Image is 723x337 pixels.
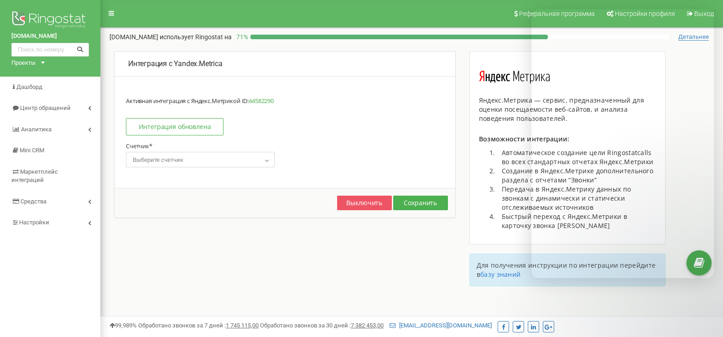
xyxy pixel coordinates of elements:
li: Автоматическое создание цели Ringostatcalls во всех стандартных отчетах Яндекс.Метрики [497,148,656,166]
a: Интеграция обновлена [126,118,224,135]
label: Счетчик* [126,142,152,150]
button: Выключить [337,196,392,210]
a: [DOMAIN_NAME] [11,32,89,41]
img: Ringostat logo [11,9,89,32]
iframe: Intercom live chat [692,285,714,307]
a: [EMAIL_ADDRESS][DOMAIN_NAME] [390,322,492,329]
iframe: Intercom live chat [531,9,714,278]
p: Для получения инструкции по интеграции перейдите в [477,261,658,279]
li: Быстрый переход с Яндекс.Метрики в карточку звонка [PERSON_NAME] [497,212,656,230]
li: Передача в Яндекс.Метрику данных по звонкам с динамически и статически отслеживаемых источников [497,185,656,212]
span: использует Ringostat на [160,33,232,41]
input: Поиск по номеру [11,43,89,57]
span: Mini CRM [20,147,44,154]
span: Средства [21,198,47,205]
span: Настройки [19,219,49,226]
img: image [479,70,551,84]
div: Проекты [11,59,36,67]
button: Сохранить [393,196,448,210]
p: [DOMAIN_NAME] [109,32,232,41]
span: Выберите счетчик [126,152,275,167]
span: Маркетплейс интеграций [11,168,58,184]
li: Создание в Яндекс.Метрике дополнительного раздела с отчетами “Звонки” [497,166,656,185]
p: 44582290 [126,97,444,114]
span: 99,989% [109,322,137,329]
u: 1 745 115,00 [226,322,259,329]
span: Центр обращений [20,104,71,111]
span: Обработано звонков за 7 дней : [138,322,259,329]
span: Дашборд [16,83,42,90]
u: 7 382 453,00 [351,322,384,329]
span: Выберите счетчик [129,154,271,166]
p: 71 % [232,32,250,41]
div: Яндекс.Метрика — сервис, предназначенный для оценки посещаемости веб-сайтов, и анализа поведения ... [479,96,656,123]
span: Аналитика [21,126,52,133]
span: Активная интеграция с Яндекс.Метрикой ID: [126,97,249,105]
span: Обработано звонков за 30 дней : [260,322,384,329]
p: Возможности интеграции: [479,135,656,144]
span: Реферальная программа [519,10,595,17]
a: базу знаний [480,270,520,279]
p: Интеграция с Yandex.Metrica [128,59,442,69]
